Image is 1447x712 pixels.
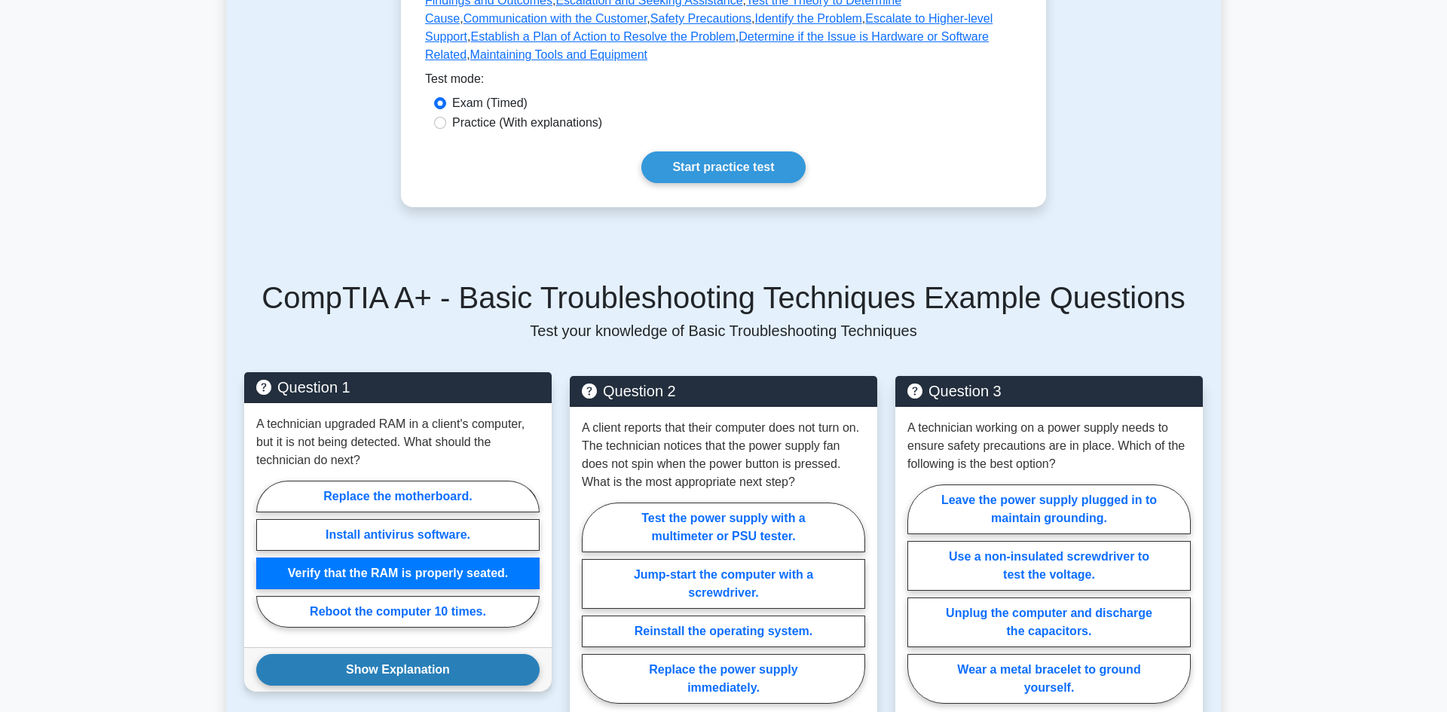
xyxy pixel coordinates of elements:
[256,519,540,551] label: Install antivirus software.
[582,419,865,491] p: A client reports that their computer does not turn on. The technician notices that the power supp...
[470,48,647,61] a: Maintaining Tools and Equipment
[425,30,989,61] a: Determine if the Issue is Hardware or Software Related
[256,415,540,469] p: A technician upgraded RAM in a client's computer, but it is not being detected. What should the t...
[463,12,647,25] a: Communication with the Customer
[256,654,540,686] button: Show Explanation
[650,12,751,25] a: Safety Precautions
[582,382,865,400] h5: Question 2
[907,541,1191,591] label: Use a non-insulated screwdriver to test the voltage.
[256,596,540,628] label: Reboot the computer 10 times.
[452,114,602,132] label: Practice (With explanations)
[907,654,1191,704] label: Wear a metal bracelet to ground yourself.
[452,94,528,112] label: Exam (Timed)
[755,12,862,25] a: Identify the Problem
[907,382,1191,400] h5: Question 3
[582,503,865,552] label: Test the power supply with a multimeter or PSU tester.
[907,597,1191,647] label: Unplug the computer and discharge the capacitors.
[907,484,1191,534] label: Leave the power supply plugged in to maintain grounding.
[425,70,1022,94] div: Test mode:
[256,558,540,589] label: Verify that the RAM is properly seated.
[641,151,805,183] a: Start practice test
[582,616,865,647] label: Reinstall the operating system.
[582,654,865,704] label: Replace the power supply immediately.
[582,559,865,609] label: Jump-start the computer with a screwdriver.
[907,419,1191,473] p: A technician working on a power supply needs to ensure safety precautions are in place. Which of ...
[244,280,1203,316] h5: CompTIA A+ - Basic Troubleshooting Techniques Example Questions
[256,481,540,512] label: Replace the motherboard.
[256,378,540,396] h5: Question 1
[244,322,1203,340] p: Test your knowledge of Basic Troubleshooting Techniques
[471,30,736,43] a: Establish a Plan of Action to Resolve the Problem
